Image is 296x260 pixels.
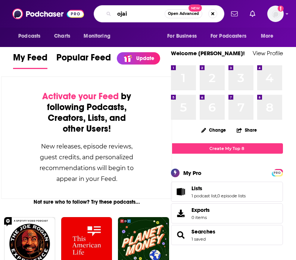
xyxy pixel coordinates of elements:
[228,7,241,20] a: Show notifications dropdown
[197,125,230,135] button: Change
[273,170,282,176] span: PRO
[191,185,202,192] span: Lists
[13,52,47,69] a: My Feed
[39,91,134,134] div: by following Podcasts, Creators, Lists, and other Users!
[253,50,283,57] a: View Profile
[217,193,246,198] a: 0 episode lists
[261,31,274,41] span: More
[12,7,84,21] img: Podchaser - Follow, Share and Rate Podcasts
[49,29,75,43] a: Charts
[171,143,283,153] a: Create My Top 8
[191,185,246,192] a: Lists
[114,8,165,20] input: Search podcasts, credits, & more...
[167,31,197,41] span: For Business
[191,207,210,213] span: Exports
[13,52,47,68] span: My Feed
[18,31,40,41] span: Podcasts
[267,6,284,22] button: Show profile menu
[174,187,188,197] a: Lists
[171,50,245,57] a: Welcome [PERSON_NAME]!
[247,7,258,20] a: Show notifications dropdown
[278,6,284,12] svg: Add a profile image
[256,29,283,43] button: open menu
[267,6,284,22] img: User Profile
[56,52,111,69] a: Popular Feed
[1,199,172,205] div: Not sure who to follow? Try these podcasts...
[117,52,160,65] a: Update
[56,52,111,68] span: Popular Feed
[84,31,110,41] span: Monitoring
[136,55,154,62] p: Update
[191,236,206,242] a: 1 saved
[54,31,70,41] span: Charts
[174,208,188,219] span: Exports
[94,5,224,22] div: Search podcasts, credits, & more...
[42,91,119,102] span: Activate your Feed
[236,123,257,137] button: Share
[168,12,199,16] span: Open Advanced
[191,228,215,235] a: Searches
[165,9,202,18] button: Open AdvancedNew
[206,29,257,43] button: open menu
[13,29,50,43] button: open menu
[267,6,284,22] span: Logged in as VHannley
[171,182,283,202] span: Lists
[183,169,202,176] div: My Pro
[188,4,202,12] span: New
[216,193,217,198] span: ,
[171,203,283,223] a: Exports
[174,230,188,240] a: Searches
[162,29,206,43] button: open menu
[78,29,120,43] button: open menu
[191,215,210,220] span: 0 items
[171,225,283,245] span: Searches
[39,141,134,184] div: New releases, episode reviews, guest credits, and personalized recommendations will begin to appe...
[273,169,282,175] a: PRO
[211,31,246,41] span: For Podcasters
[191,193,216,198] a: 1 podcast list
